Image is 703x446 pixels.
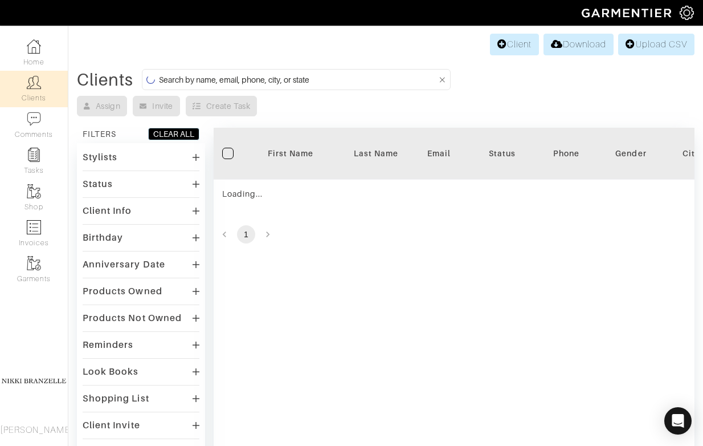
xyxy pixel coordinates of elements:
img: gear-icon-white-bd11855cb880d31180b6d7d6211b90ccbf57a29d726f0c71d8c61bd08dd39cc2.png [680,6,694,20]
div: Phone [553,148,579,159]
a: Upload CSV [618,34,694,55]
th: Toggle SortBy [459,128,545,180]
div: First Name [256,148,325,159]
th: Toggle SortBy [248,128,333,180]
th: Toggle SortBy [588,128,674,180]
div: Status [83,179,113,190]
div: Reminders [83,339,133,351]
img: comment-icon-a0a6a9ef722e966f86d9cbdc48e553b5cf19dbc54f86b18d962a5391bc8f6eb6.png [27,112,41,126]
div: Client Info [83,205,132,217]
div: Email [427,148,451,159]
input: Search by name, email, phone, city, or state [159,72,437,87]
div: Stylists [83,152,117,163]
img: clients-icon-6bae9207a08558b7cb47a8932f037763ab4055f8c8b6bfacd5dc20c3e0201464.png [27,75,41,90]
img: garments-icon-b7da505a4dc4fd61783c78ac3ca0ef83fa9d6f193b1c9dc38574b1d14d53ca28.png [27,184,41,198]
div: Birthday [83,232,123,244]
div: Products Not Owned [83,313,182,324]
a: Download [543,34,614,55]
div: Anniversary Date [83,259,165,270]
img: garments-icon-b7da505a4dc4fd61783c78ac3ca0ef83fa9d6f193b1c9dc38574b1d14d53ca28.png [27,256,41,270]
img: dashboard-icon-dbcd8f5a0b271acd01030246c82b418ddd0df26cd7fceb0bd07c9910d44c42f6.png [27,39,41,54]
img: orders-icon-0abe47150d42831381b5fb84f609e132dff9fe21cb692f30cb5eec754e2cba89.png [27,220,41,234]
div: Status [468,148,536,159]
nav: pagination navigation [214,225,694,244]
a: Client [490,34,539,55]
div: Gender [597,148,665,159]
div: Open Intercom Messenger [664,407,692,435]
div: Clients [77,74,133,86]
th: Toggle SortBy [333,128,419,180]
div: Products Owned [83,286,162,297]
div: FILTERS [83,128,116,140]
div: City [682,148,700,159]
button: CLEAR ALL [148,128,199,140]
div: Loading... [222,188,451,200]
img: reminder-icon-8004d30b9f0a5d33ae49ab947aed9ed385cf756f9e5892f1edd6e32f2345188e.png [27,148,41,162]
div: Shopping List [83,393,149,404]
div: Last Name [342,148,410,159]
div: CLEAR ALL [153,128,194,140]
button: page 1 [237,225,255,244]
div: Client Invite [83,420,140,431]
div: Look Books [83,366,139,378]
img: garmentier-logo-header-white-b43fb05a5012e4ada735d5af1a66efaba907eab6374d6393d1fbf88cb4ef424d.png [576,3,680,23]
